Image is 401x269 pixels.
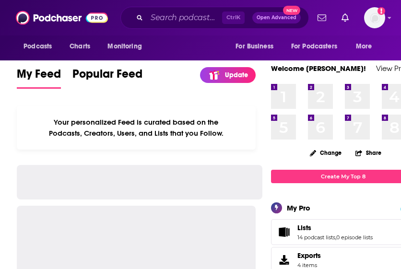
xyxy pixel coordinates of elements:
a: Lists [274,225,294,239]
span: More [356,40,372,53]
a: Show notifications dropdown [314,10,330,26]
a: 0 episode lists [336,234,373,241]
a: 14 podcast lists [297,234,335,241]
a: Charts [63,37,96,56]
span: Podcasts [24,40,52,53]
div: My Pro [287,203,310,212]
a: Lists [297,223,373,232]
span: New [283,6,300,15]
span: Exports [274,253,294,267]
span: , [335,234,336,241]
a: My Feed [17,67,61,89]
span: My Feed [17,67,61,87]
button: open menu [349,37,384,56]
img: Podchaser - Follow, Share and Rate Podcasts [16,9,108,27]
button: open menu [101,37,154,56]
a: Welcome [PERSON_NAME]! [271,64,366,73]
button: open menu [17,37,64,56]
svg: Add a profile image [377,7,385,15]
button: Show profile menu [364,7,385,28]
a: Update [200,67,256,83]
span: Open Advanced [257,15,296,20]
span: For Business [236,40,273,53]
span: Logged in as LBPublicity2 [364,7,385,28]
span: Popular Feed [72,67,142,87]
div: Search podcasts, credits, & more... [120,7,309,29]
input: Search podcasts, credits, & more... [147,10,222,25]
button: Share [355,143,382,162]
span: Ctrl K [222,12,245,24]
span: 4 items [297,262,321,269]
button: open menu [229,37,285,56]
span: Exports [297,251,321,260]
img: User Profile [364,7,385,28]
span: Charts [70,40,90,53]
button: open menu [285,37,351,56]
a: Show notifications dropdown [338,10,353,26]
span: Monitoring [107,40,142,53]
div: Your personalized Feed is curated based on the Podcasts, Creators, Users, and Lists that you Follow. [17,106,256,150]
p: Update [225,71,248,79]
button: Change [304,147,347,159]
span: Lists [297,223,311,232]
a: Popular Feed [72,67,142,89]
span: For Podcasters [291,40,337,53]
button: Open AdvancedNew [252,12,301,23]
